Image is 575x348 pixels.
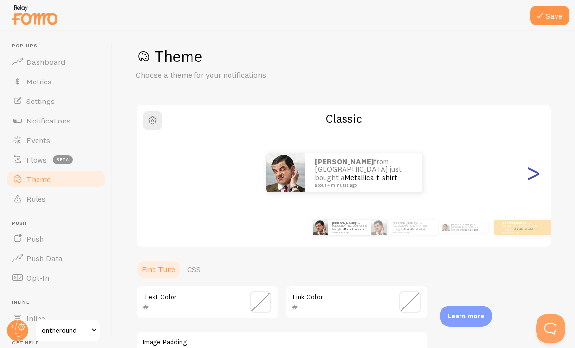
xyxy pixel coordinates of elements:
[26,174,51,184] span: Theme
[26,57,65,67] span: Dashboard
[26,194,46,204] span: Rules
[315,158,412,188] p: from [GEOGRAPHIC_DATA] just bought a
[315,157,374,166] strong: [PERSON_NAME]
[393,221,434,233] p: from [GEOGRAPHIC_DATA] just bought a
[26,313,45,323] span: Inline
[332,221,371,233] p: from [GEOGRAPHIC_DATA] just bought a
[10,2,59,27] img: fomo-relay-logo-orange.svg
[181,260,207,279] a: CSS
[461,228,478,231] a: Metallica t-shirt
[393,221,416,225] strong: [PERSON_NAME]
[371,220,387,235] img: Fomo
[393,231,433,233] small: about 4 minutes ago
[6,248,106,268] a: Push Data
[26,253,63,263] span: Push Data
[26,273,49,283] span: Opt-In
[143,338,422,347] label: Image Padding
[136,260,181,279] a: Fine Tune
[266,153,305,192] img: Fomo
[451,223,471,226] strong: [PERSON_NAME]
[6,72,106,91] a: Metrics
[527,138,539,208] div: Next slide
[6,229,106,248] a: Push
[6,189,106,208] a: Rules
[53,155,73,164] span: beta
[12,43,106,49] span: Pop-ups
[502,231,540,233] small: about 4 minutes ago
[332,231,370,233] small: about 4 minutes ago
[136,46,552,66] h1: Theme
[26,77,52,86] span: Metrics
[26,96,55,106] span: Settings
[136,69,370,81] p: Choose a theme for your notifications
[502,221,541,233] p: from [GEOGRAPHIC_DATA] just bought a
[344,227,365,231] a: Metallica t-shirt
[6,52,106,72] a: Dashboard
[12,299,106,306] span: Inline
[447,311,484,321] p: Learn more
[6,111,106,130] a: Notifications
[442,224,450,231] img: Fomo
[451,222,484,233] p: from [GEOGRAPHIC_DATA] just bought a
[12,220,106,226] span: Push
[6,130,106,150] a: Events
[42,325,88,336] span: ontheround
[502,221,525,225] strong: [PERSON_NAME]
[35,319,101,342] a: ontheround
[26,155,47,164] span: Flows
[6,150,106,169] a: Flows beta
[332,221,356,225] strong: [PERSON_NAME]
[440,306,492,327] div: Learn more
[6,91,106,111] a: Settings
[404,227,425,231] a: Metallica t-shirt
[137,111,551,126] h2: Classic
[26,135,50,145] span: Events
[6,169,106,189] a: Theme
[536,314,565,343] iframe: Help Scout Beacon - Open
[6,308,106,328] a: Inline
[26,234,44,244] span: Push
[345,173,397,182] a: Metallica t-shirt
[315,183,409,188] small: about 4 minutes ago
[6,268,106,287] a: Opt-In
[514,227,535,231] a: Metallica t-shirt
[12,340,106,346] span: Get Help
[26,116,71,125] span: Notifications
[313,220,328,235] img: Fomo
